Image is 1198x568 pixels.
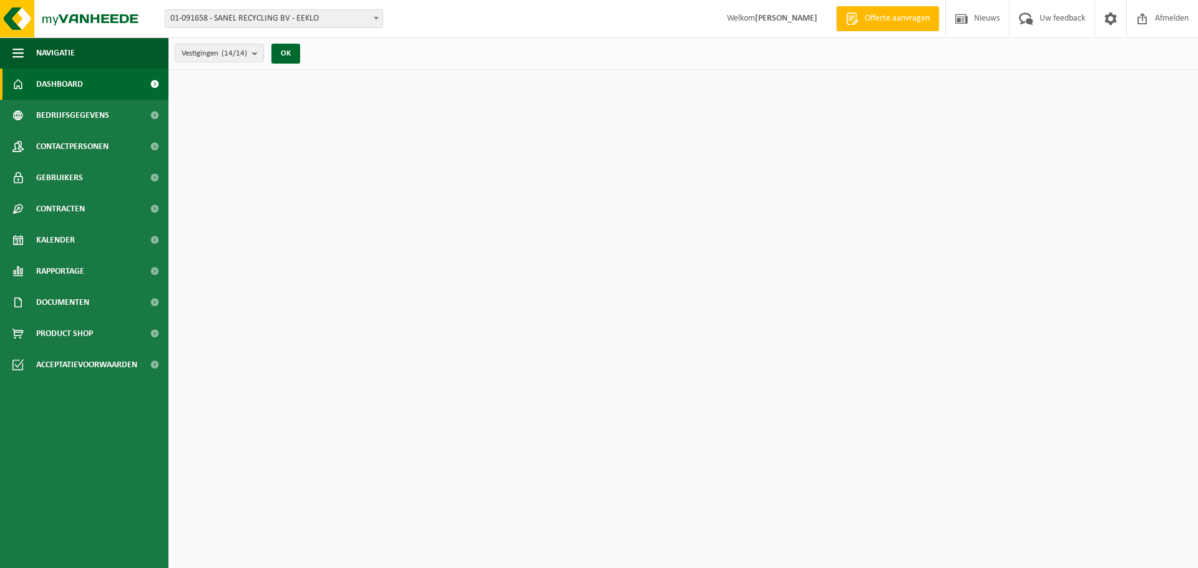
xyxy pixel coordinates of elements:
[36,69,83,100] span: Dashboard
[165,10,382,27] span: 01-091658 - SANEL RECYCLING BV - EEKLO
[36,193,85,224] span: Contracten
[175,44,264,62] button: Vestigingen(14/14)
[271,44,300,64] button: OK
[755,14,817,23] strong: [PERSON_NAME]
[36,287,89,318] span: Documenten
[36,224,75,256] span: Kalender
[36,318,93,349] span: Product Shop
[36,256,84,287] span: Rapportage
[836,6,939,31] a: Offerte aanvragen
[36,131,109,162] span: Contactpersonen
[222,49,247,57] count: (14/14)
[182,44,247,63] span: Vestigingen
[36,349,137,380] span: Acceptatievoorwaarden
[165,9,383,28] span: 01-091658 - SANEL RECYCLING BV - EEKLO
[36,162,83,193] span: Gebruikers
[862,12,933,25] span: Offerte aanvragen
[36,37,75,69] span: Navigatie
[36,100,109,131] span: Bedrijfsgegevens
